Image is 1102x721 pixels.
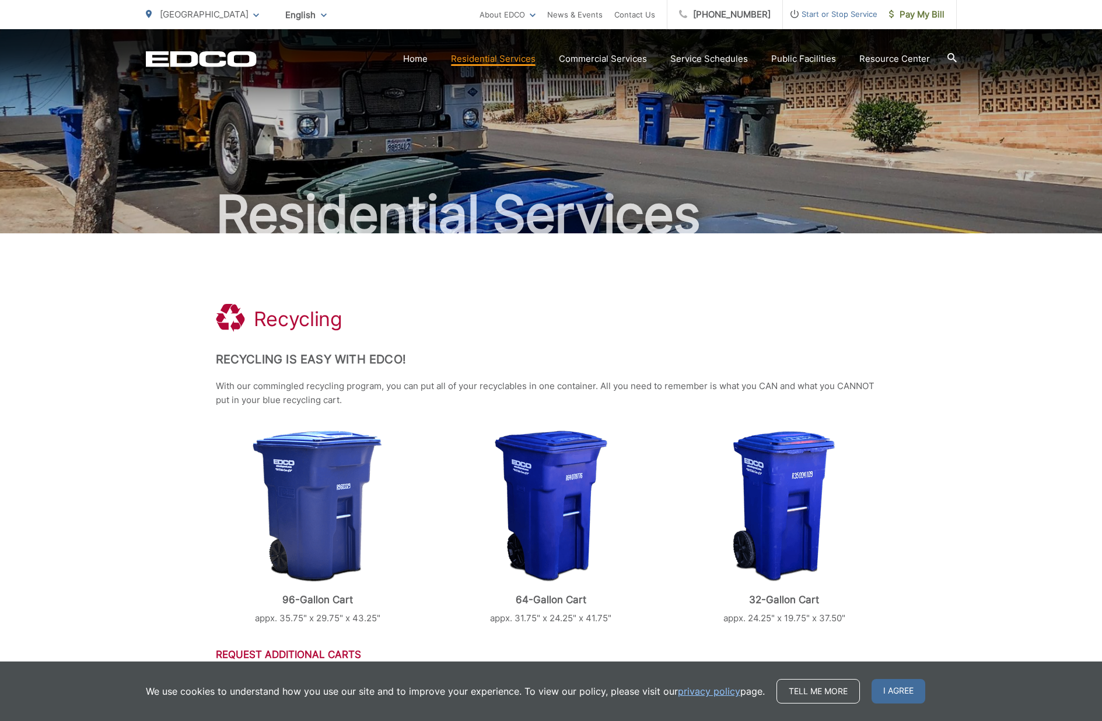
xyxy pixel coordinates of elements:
span: I agree [872,679,925,703]
a: About EDCO [480,8,536,22]
a: Contact Us [614,8,655,22]
p: 64-Gallon Cart [449,594,653,605]
a: EDCD logo. Return to the homepage. [146,51,257,67]
a: Commercial Services [559,52,647,66]
span: [GEOGRAPHIC_DATA] [160,9,249,20]
p: We use cookies to understand how you use our site and to improve your experience. To view our pol... [146,684,765,698]
img: cart-recycling-64.png [495,430,607,582]
span: Pay My Bill [889,8,944,22]
h2: Recycling is Easy with EDCO! [216,352,887,366]
span: English [277,5,335,25]
p: 96-Gallon Cart [216,594,420,605]
a: privacy policy [678,684,740,698]
img: cart-recycling-96.png [253,430,382,582]
a: Service Schedules [670,52,748,66]
a: Tell me more [776,679,860,703]
h3: Request Additional Carts [216,649,887,660]
a: Residential Services [451,52,536,66]
a: Home [403,52,428,66]
p: With our commingled recycling program, you can put all of your recyclables in one container. All ... [216,379,887,407]
img: cart-recycling-32.png [733,431,835,582]
h2: Residential Services [146,185,957,244]
a: Resource Center [859,52,930,66]
a: Public Facilities [771,52,836,66]
h1: Recycling [254,307,342,331]
p: appx. 35.75" x 29.75" x 43.25" [216,611,420,625]
p: appx. 24.25" x 19.75" x 37.50" [682,611,886,625]
p: appx. 31.75" x 24.25" x 41.75" [449,611,653,625]
a: News & Events [547,8,603,22]
p: 32-Gallon Cart [682,594,886,605]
